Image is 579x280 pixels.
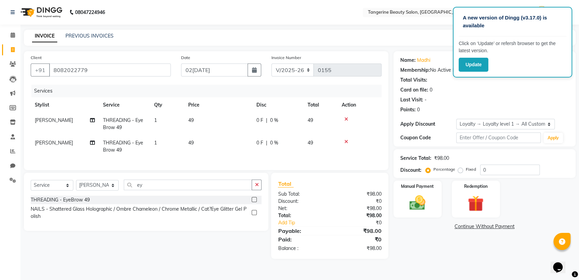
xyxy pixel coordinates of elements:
[124,180,252,190] input: Search or Scan
[308,140,313,146] span: 49
[17,3,64,22] img: logo
[330,227,387,235] div: ₹98.00
[395,223,574,230] a: Continue Without Payment
[339,219,387,226] div: ₹0
[400,121,457,128] div: Apply Discount
[273,235,330,243] div: Paid:
[330,212,387,219] div: ₹98.00
[103,117,143,130] span: THREADING - EyeBrow 49
[256,139,263,146] span: 0 F
[330,191,387,198] div: ₹98.00
[330,205,387,212] div: ₹98.00
[308,117,313,123] span: 49
[456,132,540,143] input: Enter Offer / Coupon Code
[32,30,57,42] a: INVOICE
[550,253,572,273] iframe: chat widget
[400,96,423,103] div: Last Visit:
[271,55,301,61] label: Invoice Number
[400,67,569,74] div: No Active Membership
[31,97,99,113] th: Stylist
[463,14,562,29] p: A new version of Dingg (v3.17.0) is available
[425,96,427,103] div: -
[338,97,382,113] th: Action
[49,64,171,76] input: Search by Name/Mobile/Email/Code
[400,86,428,94] div: Card on file:
[330,245,387,252] div: ₹98.00
[430,86,432,94] div: 0
[75,3,105,22] b: 08047224946
[400,76,427,84] div: Total Visits:
[400,167,421,174] div: Discount:
[150,97,184,113] th: Qty
[31,206,249,220] div: NAILS - Shattered Glass Holographic / Ombre Chameleon / Chrome Metallic / Cat?Eye Glitter Gel Polish
[278,180,294,187] span: Total
[401,183,434,190] label: Manual Payment
[266,139,267,146] span: |
[181,55,190,61] label: Date
[273,191,330,198] div: Sub Total:
[31,196,90,204] div: THREADING - EyeBrow 49
[31,85,387,97] div: Services
[330,235,387,243] div: ₹0
[99,97,150,113] th: Service
[400,106,416,113] div: Points:
[252,97,303,113] th: Disc
[35,117,73,123] span: [PERSON_NAME]
[256,117,263,124] span: 0 F
[65,33,114,39] a: PREVIOUS INVOICES
[544,133,563,143] button: Apply
[103,140,143,153] span: THREADING - EyeBrow 49
[270,117,278,124] span: 0 %
[464,183,488,190] label: Redemption
[417,106,420,113] div: 0
[270,139,278,146] span: 0 %
[459,58,488,72] button: Update
[417,57,430,64] a: Madhi
[154,117,157,123] span: 1
[31,55,42,61] label: Client
[273,212,330,219] div: Total:
[463,194,489,213] img: _gift.svg
[400,67,430,74] div: Membership:
[303,97,338,113] th: Total
[400,134,457,141] div: Coupon Code
[466,166,476,172] label: Fixed
[154,140,157,146] span: 1
[433,166,455,172] label: Percentage
[273,245,330,252] div: Balance :
[266,117,267,124] span: |
[330,198,387,205] div: ₹0
[400,155,431,162] div: Service Total:
[273,227,330,235] div: Payable:
[400,57,416,64] div: Name:
[188,117,194,123] span: 49
[404,194,430,212] img: _cash.svg
[273,198,330,205] div: Discount:
[434,155,449,162] div: ₹98.00
[273,205,330,212] div: Net:
[31,64,50,76] button: +91
[188,140,194,146] span: 49
[35,140,73,146] span: [PERSON_NAME]
[536,6,548,18] img: Admin
[459,40,566,54] p: Click on ‘Update’ or refersh browser to get the latest version.
[184,97,252,113] th: Price
[273,219,339,226] a: Add Tip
